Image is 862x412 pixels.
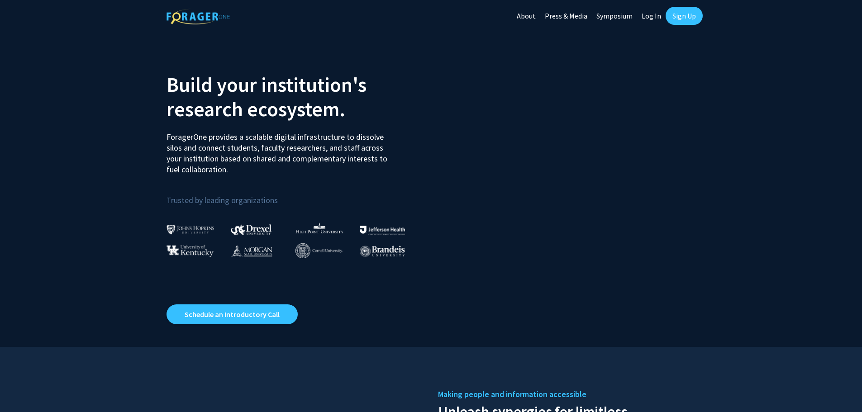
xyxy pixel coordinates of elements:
[231,245,272,256] img: Morgan State University
[295,243,343,258] img: Cornell University
[167,225,214,234] img: Johns Hopkins University
[167,182,424,207] p: Trusted by leading organizations
[167,9,230,24] img: ForagerOne Logo
[360,246,405,257] img: Brandeis University
[295,223,343,233] img: High Point University
[666,7,703,25] a: Sign Up
[167,304,298,324] a: Opens in a new tab
[360,226,405,234] img: Thomas Jefferson University
[167,125,394,175] p: ForagerOne provides a scalable digital infrastructure to dissolve silos and connect students, fac...
[438,388,696,401] h5: Making people and information accessible
[167,72,424,121] h2: Build your institution's research ecosystem.
[231,224,271,235] img: Drexel University
[167,245,214,257] img: University of Kentucky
